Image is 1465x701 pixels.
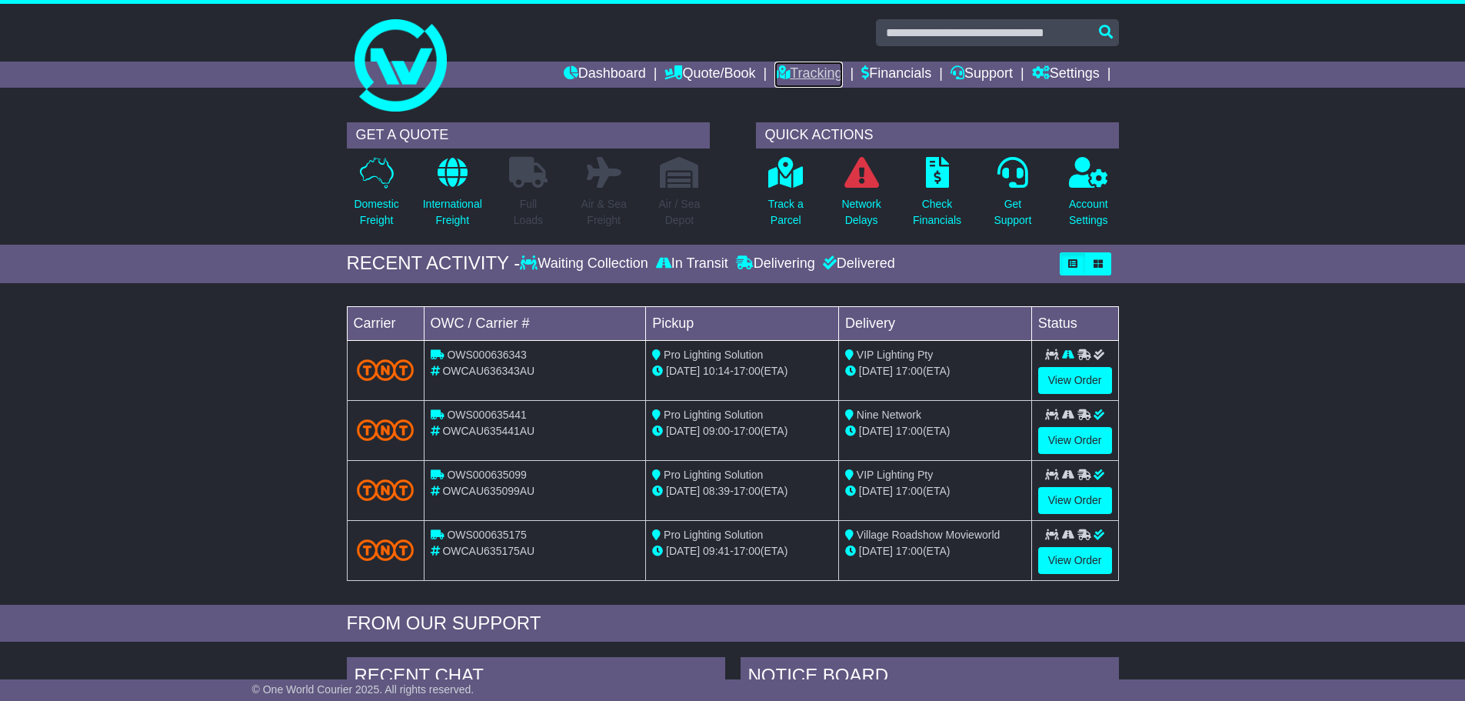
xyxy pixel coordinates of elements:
[447,349,527,361] span: OWS000636343
[664,349,763,361] span: Pro Lighting Solution
[838,306,1031,340] td: Delivery
[357,539,415,560] img: TNT_Domestic.png
[845,363,1025,379] div: (ETA)
[664,62,755,88] a: Quote/Book
[913,196,961,229] p: Check Financials
[666,485,700,497] span: [DATE]
[845,543,1025,559] div: (ETA)
[1038,367,1112,394] a: View Order
[768,196,804,229] p: Track a Parcel
[666,425,700,437] span: [DATE]
[857,469,933,481] span: VIP Lighting Pty
[861,62,931,88] a: Financials
[509,196,548,229] p: Full Loads
[447,529,527,541] span: OWS000635175
[734,485,761,497] span: 17:00
[354,196,398,229] p: Domestic Freight
[857,349,933,361] span: VIP Lighting Pty
[652,255,732,272] div: In Transit
[1038,547,1112,574] a: View Order
[896,485,923,497] span: 17:00
[734,425,761,437] span: 17:00
[841,156,881,237] a: NetworkDelays
[819,255,895,272] div: Delivered
[581,196,627,229] p: Air & Sea Freight
[423,196,482,229] p: International Freight
[347,613,1119,635] div: FROM OUR SUPPORT
[1031,306,1118,340] td: Status
[734,365,761,377] span: 17:00
[447,469,527,481] span: OWS000635099
[774,62,842,88] a: Tracking
[652,363,832,379] div: - (ETA)
[859,365,893,377] span: [DATE]
[347,252,521,275] div: RECENT ACTIVITY -
[1068,156,1109,237] a: AccountSettings
[424,306,646,340] td: OWC / Carrier #
[703,365,730,377] span: 10:14
[347,122,710,149] div: GET A QUOTE
[357,359,415,380] img: TNT_Domestic.png
[912,156,962,237] a: CheckFinancials
[347,306,424,340] td: Carrier
[442,425,534,437] span: OWCAU635441AU
[447,409,527,421] span: OWS000635441
[646,306,839,340] td: Pickup
[353,156,399,237] a: DomesticFreight
[652,543,832,559] div: - (ETA)
[442,545,534,557] span: OWCAU635175AU
[859,425,893,437] span: [DATE]
[1069,196,1108,229] p: Account Settings
[703,425,730,437] span: 09:00
[357,419,415,440] img: TNT_Domestic.png
[652,483,832,499] div: - (ETA)
[767,156,804,237] a: Track aParcel
[993,156,1032,237] a: GetSupport
[442,365,534,377] span: OWCAU636343AU
[347,657,725,699] div: RECENT CHAT
[659,196,701,229] p: Air / Sea Depot
[859,545,893,557] span: [DATE]
[664,409,763,421] span: Pro Lighting Solution
[857,409,921,421] span: Nine Network
[896,365,923,377] span: 17:00
[703,545,730,557] span: 09:41
[357,479,415,500] img: TNT_Domestic.png
[857,529,1001,541] span: Village Roadshow Movieworld
[841,196,881,229] p: Network Delays
[859,485,893,497] span: [DATE]
[845,483,1025,499] div: (ETA)
[1032,62,1100,88] a: Settings
[741,657,1119,699] div: NOTICE BOARD
[664,469,763,481] span: Pro Lighting Solution
[994,196,1031,229] p: Get Support
[845,423,1025,439] div: (ETA)
[1038,487,1112,514] a: View Order
[756,122,1119,149] div: QUICK ACTIONS
[703,485,730,497] span: 08:39
[951,62,1013,88] a: Support
[652,423,832,439] div: - (ETA)
[666,545,700,557] span: [DATE]
[520,255,651,272] div: Waiting Collection
[896,425,923,437] span: 17:00
[252,683,474,696] span: © One World Courier 2025. All rights reserved.
[734,545,761,557] span: 17:00
[564,62,646,88] a: Dashboard
[442,485,534,497] span: OWCAU635099AU
[732,255,819,272] div: Delivering
[422,156,483,237] a: InternationalFreight
[1038,427,1112,454] a: View Order
[896,545,923,557] span: 17:00
[666,365,700,377] span: [DATE]
[664,529,763,541] span: Pro Lighting Solution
